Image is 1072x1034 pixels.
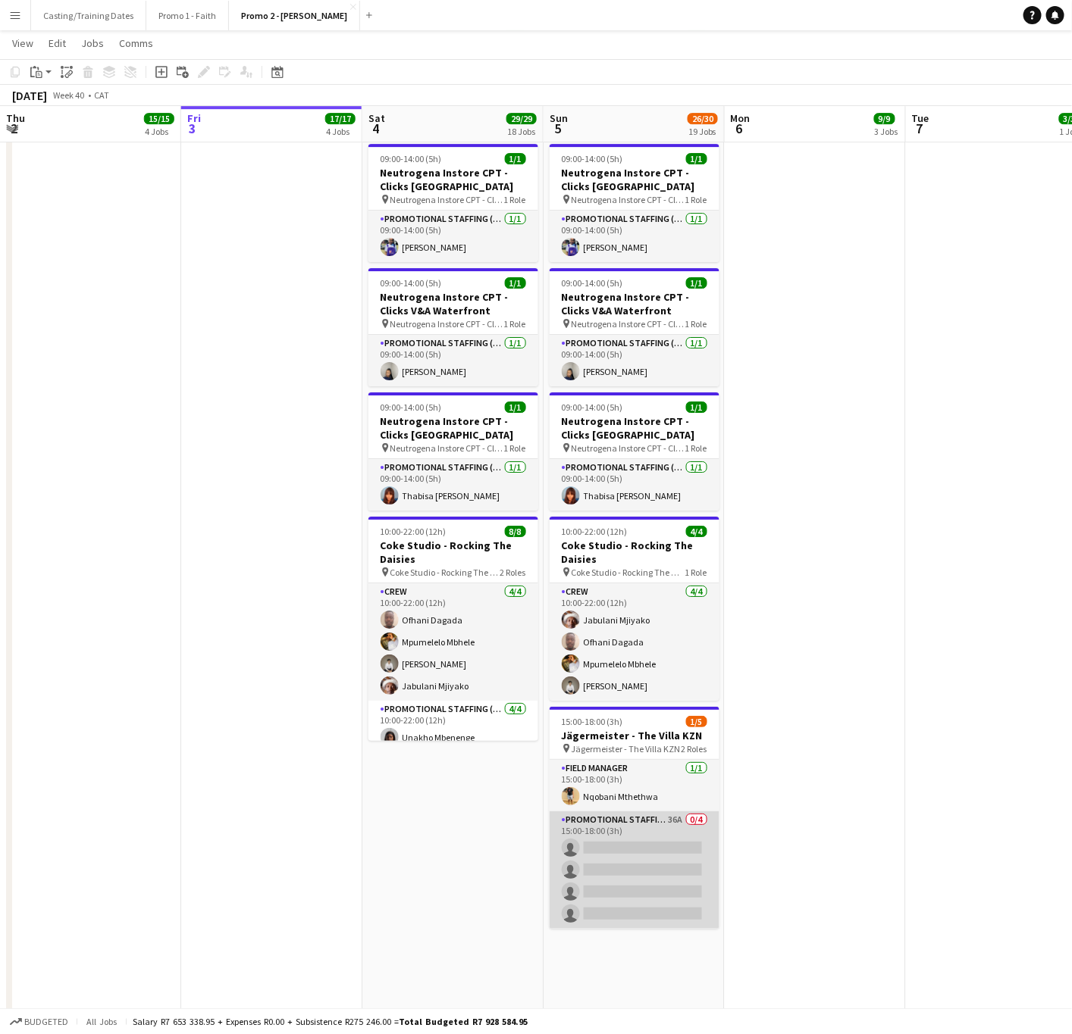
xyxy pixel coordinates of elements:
[505,401,526,413] span: 1/1
[685,194,707,205] span: 1 Role
[12,36,33,50] span: View
[229,1,360,30] button: Promo 2 - [PERSON_NAME]
[550,144,719,262] app-job-card: 09:00-14:00 (5h)1/1Neutrogena Instore CPT - Clicks [GEOGRAPHIC_DATA] Neutrogena Instore CPT - Cli...
[399,1016,528,1027] span: Total Budgeted R7 928 584.95
[368,392,538,511] app-job-card: 09:00-14:00 (5h)1/1Neutrogena Instore CPT - Clicks [GEOGRAPHIC_DATA] Neutrogena Instore CPT - Cli...
[550,414,719,442] h3: Neutrogena Instore CPT - Clicks [GEOGRAPHIC_DATA]
[390,318,504,330] span: Neutrogena Instore CPT - Clicks V&A Waterfront
[390,442,504,454] span: Neutrogena Instore CPT - Clicks [GEOGRAPHIC_DATA]
[686,401,707,413] span: 1/1
[874,113,895,124] span: 9/9
[368,111,385,125] span: Sat
[875,126,898,137] div: 3 Jobs
[550,707,719,929] app-job-card: 15:00-18:00 (3h)1/5Jägermeister - The Villa KZN Jägermeister - The Villa KZN2 RolesField Manager1...
[550,290,719,317] h3: Neutrogena Instore CPT - Clicks V&A Waterfront
[368,290,538,317] h3: Neutrogena Instore CPT - Clicks V&A Waterfront
[144,113,174,124] span: 15/15
[368,414,538,442] h3: Neutrogena Instore CPT - Clicks [GEOGRAPHIC_DATA]
[506,113,537,124] span: 29/29
[31,1,146,30] button: Casting/Training Dates
[368,583,538,701] app-card-role: Crew4/410:00-22:00 (12h)Ofhani DagadaMpumelelo Mbhele[PERSON_NAME]Jabulani Mjiyako
[550,111,568,125] span: Sun
[686,716,707,727] span: 1/5
[562,716,623,727] span: 15:00-18:00 (3h)
[562,277,623,289] span: 09:00-14:00 (5h)
[686,526,707,537] span: 4/4
[366,120,385,137] span: 4
[187,111,201,125] span: Fri
[368,268,538,386] app-job-card: 09:00-14:00 (5h)1/1Neutrogena Instore CPT - Clicks V&A Waterfront Neutrogena Instore CPT - Clicks...
[325,113,356,124] span: 17/17
[507,126,536,137] div: 18 Jobs
[731,111,751,125] span: Mon
[145,126,174,137] div: 4 Jobs
[550,583,719,701] app-card-role: Crew4/410:00-22:00 (12h)Jabulani MjiyakoOfhani DagadaMpumelelo Mbhele[PERSON_NAME]
[381,277,442,289] span: 09:00-14:00 (5h)
[75,33,110,53] a: Jobs
[550,760,719,811] app-card-role: Field Manager1/115:00-18:00 (3h)Nqobani Mthethwa
[390,194,504,205] span: Neutrogena Instore CPT - Clicks [GEOGRAPHIC_DATA]
[326,126,355,137] div: 4 Jobs
[505,526,526,537] span: 8/8
[381,153,442,164] span: 09:00-14:00 (5h)
[381,401,442,413] span: 09:00-14:00 (5h)
[368,517,538,741] app-job-card: 10:00-22:00 (12h)8/8Coke Studio - Rocking The Daisies Coke Studio - Rocking The Daisies2 RolesCre...
[550,166,719,193] h3: Neutrogena Instore CPT - Clicks [GEOGRAPHIC_DATA]
[505,277,526,289] span: 1/1
[42,33,72,53] a: Edit
[685,442,707,454] span: 1 Role
[550,517,719,701] app-job-card: 10:00-22:00 (12h)4/4Coke Studio - Rocking The Daisies Coke Studio - Rocking The Daisies1 RoleCrew...
[146,1,229,30] button: Promo 1 - Faith
[550,811,719,929] app-card-role: Promotional Staffing (Brand Ambassadors)36A0/415:00-18:00 (3h)
[390,567,500,578] span: Coke Studio - Rocking The Daisies
[550,268,719,386] app-job-card: 09:00-14:00 (5h)1/1Neutrogena Instore CPT - Clicks V&A Waterfront Neutrogena Instore CPT - Clicks...
[81,36,104,50] span: Jobs
[368,166,538,193] h3: Neutrogena Instore CPT - Clicks [GEOGRAPHIC_DATA]
[500,567,526,578] span: 2 Roles
[550,729,719,742] h3: Jägermeister - The Villa KZN
[562,401,623,413] span: 09:00-14:00 (5h)
[368,144,538,262] app-job-card: 09:00-14:00 (5h)1/1Neutrogena Instore CPT - Clicks [GEOGRAPHIC_DATA] Neutrogena Instore CPT - Cli...
[6,33,39,53] a: View
[368,335,538,386] app-card-role: Promotional Staffing (Brand Ambassadors)1/109:00-14:00 (5h)[PERSON_NAME]
[685,567,707,578] span: 1 Role
[550,539,719,566] h3: Coke Studio - Rocking The Daisies
[504,194,526,205] span: 1 Role
[572,567,685,578] span: Coke Studio - Rocking The Daisies
[562,153,623,164] span: 09:00-14:00 (5h)
[550,459,719,511] app-card-role: Promotional Staffing (Brand Ambassadors)1/109:00-14:00 (5h)Thabisa [PERSON_NAME]
[185,120,201,137] span: 3
[368,459,538,511] app-card-role: Promotional Staffing (Brand Ambassadors)1/109:00-14:00 (5h)Thabisa [PERSON_NAME]
[368,701,538,818] app-card-role: Promotional Staffing (Brand Ambassadors)4/410:00-22:00 (12h)Unakho Mbenenge
[562,526,628,537] span: 10:00-22:00 (12h)
[119,36,153,50] span: Comms
[4,120,25,137] span: 2
[572,743,681,754] span: Jägermeister - The Villa KZN
[729,120,751,137] span: 6
[133,1016,528,1027] div: Salary R7 653 338.95 + Expenses R0.00 + Subsistence R275 246.00 =
[368,539,538,566] h3: Coke Studio - Rocking The Daisies
[505,153,526,164] span: 1/1
[572,318,685,330] span: Neutrogena Instore CPT - Clicks V&A Waterfront
[686,277,707,289] span: 1/1
[550,211,719,262] app-card-role: Promotional Staffing (Brand Ambassadors)1/109:00-14:00 (5h)[PERSON_NAME]
[94,89,109,101] div: CAT
[8,1014,71,1030] button: Budgeted
[686,153,707,164] span: 1/1
[504,442,526,454] span: 1 Role
[572,442,685,454] span: Neutrogena Instore CPT - Clicks [GEOGRAPHIC_DATA]
[50,89,88,101] span: Week 40
[688,126,717,137] div: 19 Jobs
[550,392,719,511] app-job-card: 09:00-14:00 (5h)1/1Neutrogena Instore CPT - Clicks [GEOGRAPHIC_DATA] Neutrogena Instore CPT - Cli...
[912,111,929,125] span: Tue
[113,33,159,53] a: Comms
[24,1017,68,1027] span: Budgeted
